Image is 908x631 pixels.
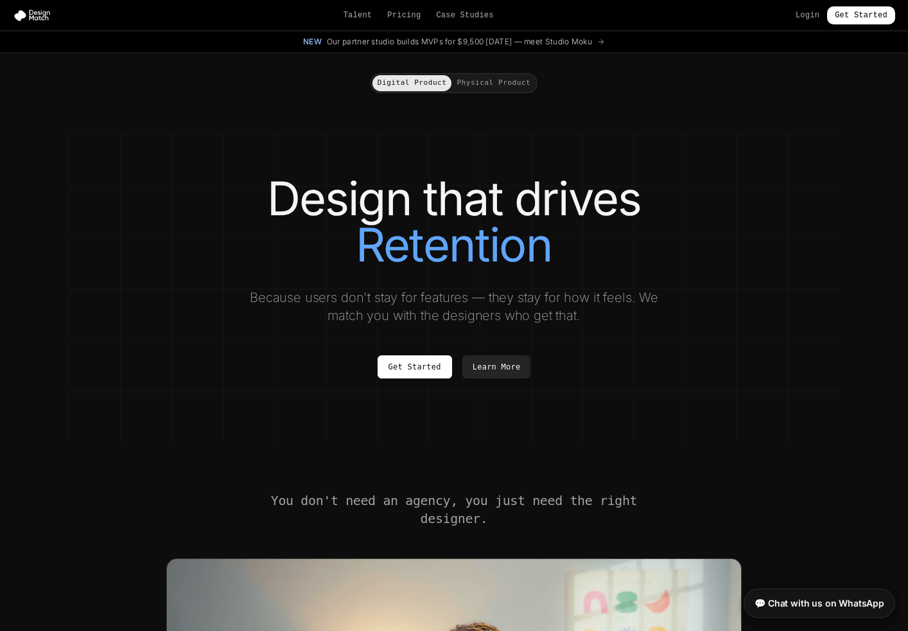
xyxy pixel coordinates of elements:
[303,37,322,47] span: New
[796,10,819,21] a: Login
[327,37,592,47] span: Our partner studio builds MVPs for $9,500 [DATE] — meet Studio Moku
[387,10,421,21] a: Pricing
[269,492,639,528] h2: You don't need an agency, you just need the right designer.
[744,589,895,618] a: 💬 Chat with us on WhatsApp
[238,289,670,324] p: Because users don't stay for features — they stay for how it feels. We match you with the designe...
[344,10,372,21] a: Talent
[462,355,531,378] a: Learn More
[378,355,452,378] a: Get Started
[13,9,57,22] img: Design Match
[356,222,552,268] span: Retention
[827,6,895,24] a: Get Started
[94,175,814,268] h1: Design that drives
[451,75,536,91] button: Physical Product
[372,75,452,91] button: Digital Product
[436,10,493,21] a: Case Studies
